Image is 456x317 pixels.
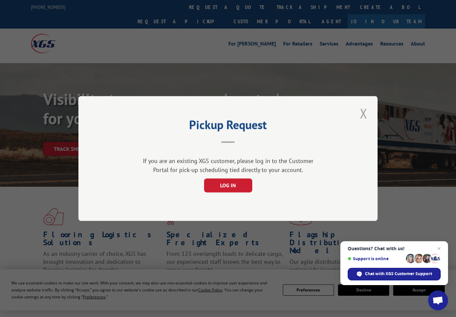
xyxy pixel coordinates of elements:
[348,268,441,280] span: Chat with XGS Customer Support
[204,183,252,189] a: LOG IN
[348,246,441,251] span: Questions? Chat with us!
[140,157,316,174] div: If you are an existing XGS customer, please log in to the Customer Portal for pick-up scheduling ...
[358,104,369,123] button: Close modal
[428,290,448,310] a: Open chat
[204,178,252,192] button: LOG IN
[112,120,344,133] h2: Pickup Request
[348,256,403,261] span: Support is online
[365,271,432,277] span: Chat with XGS Customer Support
